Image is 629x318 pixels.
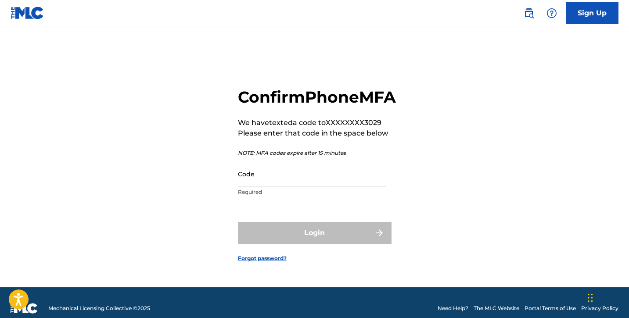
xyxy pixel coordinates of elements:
[585,276,629,318] iframe: Chat Widget
[474,304,519,312] a: The MLC Website
[11,7,44,19] img: MLC Logo
[238,188,386,196] p: Required
[524,8,534,18] img: search
[238,254,287,262] a: Forgot password?
[11,303,38,314] img: logo
[520,4,538,22] a: Public Search
[525,304,576,312] a: Portal Terms of Use
[581,304,618,312] a: Privacy Policy
[238,149,396,157] p: NOTE: MFA codes expire after 15 minutes
[438,304,468,312] a: Need Help?
[543,4,561,22] div: Help
[238,118,396,128] p: We have texted a code to XXXXXXXX3029
[48,304,150,312] span: Mechanical Licensing Collective © 2025
[588,285,593,311] div: Drag
[238,87,396,107] h2: Confirm Phone MFA
[566,2,618,24] a: Sign Up
[238,128,396,139] p: Please enter that code in the space below
[546,8,557,18] img: help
